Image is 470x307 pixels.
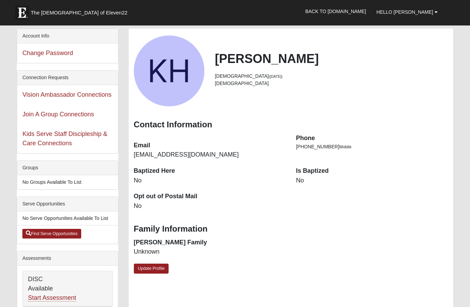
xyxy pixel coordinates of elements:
small: ([DATE]) [269,74,282,78]
dd: No [134,176,286,185]
dt: Baptized Here [134,167,286,176]
li: [DEMOGRAPHIC_DATA] [215,73,448,80]
a: Change Password [22,50,73,56]
dd: No [134,202,286,211]
a: View Fullsize Photo [134,35,205,106]
dt: [PERSON_NAME] Family [134,238,286,247]
div: Connection Requests [17,71,118,85]
dt: Is Baptized [296,167,448,176]
a: Start Assessment [28,294,76,301]
li: No Serve Opportunities Available To List [17,211,118,225]
div: Assessments [17,251,118,266]
dd: [EMAIL_ADDRESS][DOMAIN_NAME] [134,150,286,159]
div: Groups [17,161,118,175]
li: [PHONE_NUMBER] [296,143,448,150]
h3: Family Information [134,224,448,234]
dd: Unknown [134,247,286,256]
a: Kids Serve Staff Discipleship & Care Connections [22,130,107,147]
div: DISC Available [23,271,112,306]
h2: [PERSON_NAME] [215,51,448,66]
h3: Contact Information [134,120,448,130]
a: The [DEMOGRAPHIC_DATA] of Eleven22 [12,2,149,20]
dt: Email [134,141,286,150]
div: Account Info [17,29,118,43]
div: Serve Opportunities [17,197,118,211]
span: Hello [PERSON_NAME] [376,9,433,15]
span: The [DEMOGRAPHIC_DATA] of Eleven22 [31,9,127,16]
li: No Groups Available To List [17,175,118,189]
span: Mobile [339,145,351,149]
img: Eleven22 logo [15,6,29,20]
li: [DEMOGRAPHIC_DATA] [215,80,448,87]
dd: No [296,176,448,185]
a: Find Serve Opportunities [22,229,81,239]
a: Vision Ambassador Connections [22,91,111,98]
a: Hello [PERSON_NAME] [371,3,443,21]
a: Back to [DOMAIN_NAME] [300,3,371,20]
a: Join A Group Connections [22,111,94,118]
dt: Phone [296,134,448,143]
a: Update Profile [134,264,169,274]
dt: Opt out of Postal Mail [134,192,286,201]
